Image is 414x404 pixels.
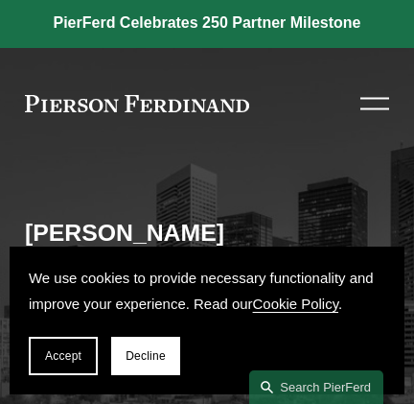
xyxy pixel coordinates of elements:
span: Decline [126,349,166,363]
button: Decline [111,337,180,375]
a: Search this site [249,370,383,404]
h2: [PERSON_NAME] [25,219,389,248]
span: Accept [45,349,81,363]
button: Accept [29,337,98,375]
a: Cookie Policy [253,296,338,312]
p: We use cookies to provide necessary functionality and improve your experience. Read our . [29,266,385,318]
section: Cookie banner [10,247,404,394]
